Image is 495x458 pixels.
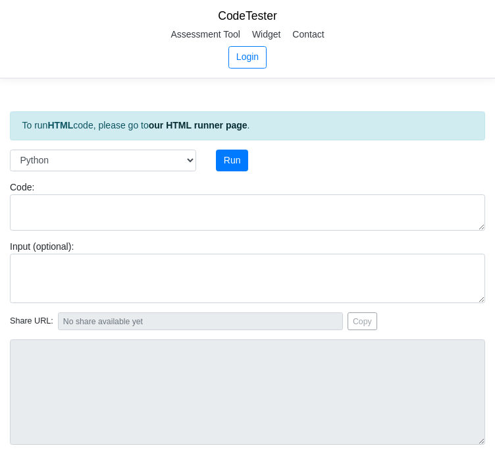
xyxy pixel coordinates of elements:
[10,315,53,328] span: Share URL:
[47,120,73,130] strong: HTML
[166,24,245,44] a: Assessment Tool
[288,24,328,44] a: Contact
[10,111,485,140] div: To run code, please go to .
[348,312,377,330] button: Copy
[218,9,277,22] a: CodeTester
[149,120,247,130] a: our HTML runner page
[58,312,343,330] input: No share available yet
[247,24,286,44] a: Widget
[216,150,248,172] button: Run
[228,46,266,69] a: Login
